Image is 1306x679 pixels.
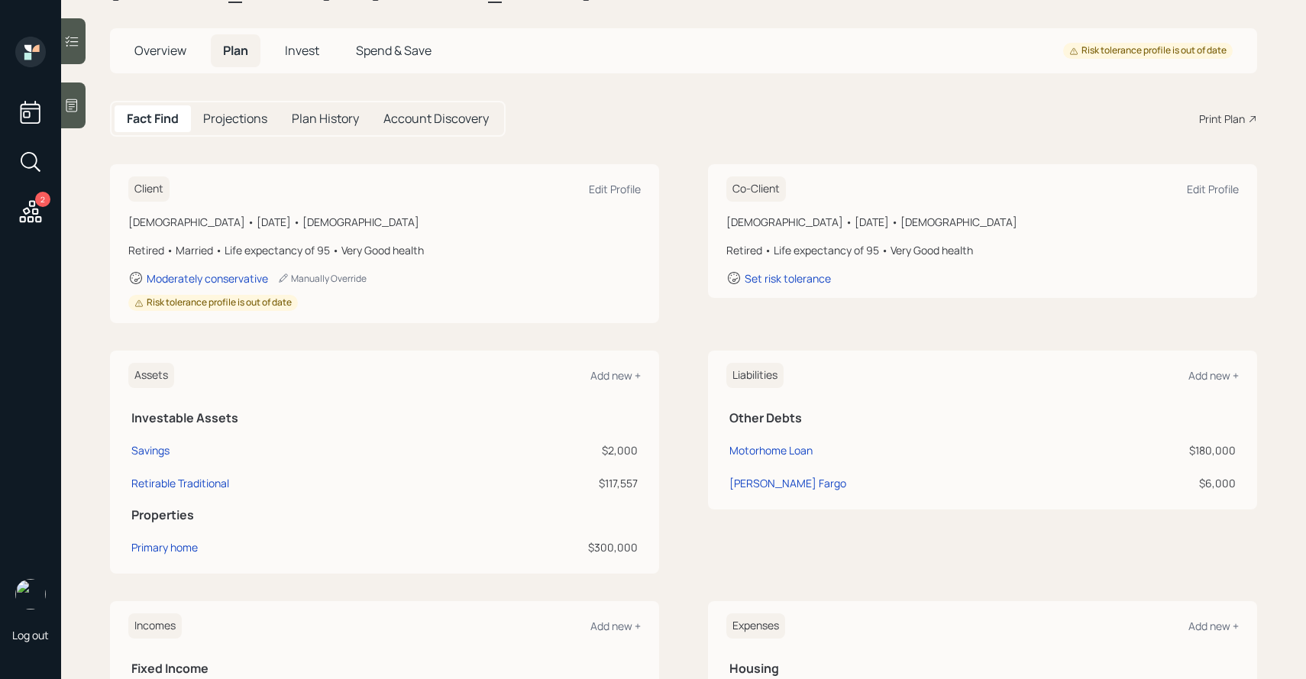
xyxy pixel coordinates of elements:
[131,442,170,458] div: Savings
[15,579,46,609] img: sami-boghos-headshot.png
[292,112,359,126] h5: Plan History
[465,539,638,555] div: $300,000
[590,619,641,633] div: Add new +
[131,539,198,555] div: Primary home
[12,628,49,642] div: Log out
[590,368,641,383] div: Add new +
[465,475,638,491] div: $117,557
[1088,442,1236,458] div: $180,000
[1069,44,1227,57] div: Risk tolerance profile is out of date
[128,363,174,388] h6: Assets
[726,242,1239,258] div: Retired • Life expectancy of 95 • Very Good health
[277,272,367,285] div: Manually Override
[128,176,170,202] h6: Client
[131,475,229,491] div: Retirable Traditional
[35,192,50,207] div: 2
[729,475,846,491] div: [PERSON_NAME] Fargo
[729,411,1236,425] h5: Other Debts
[1199,111,1245,127] div: Print Plan
[589,182,641,196] div: Edit Profile
[1187,182,1239,196] div: Edit Profile
[134,42,186,59] span: Overview
[726,214,1239,230] div: [DEMOGRAPHIC_DATA] • [DATE] • [DEMOGRAPHIC_DATA]
[729,661,1236,676] h5: Housing
[726,176,786,202] h6: Co-Client
[128,214,641,230] div: [DEMOGRAPHIC_DATA] • [DATE] • [DEMOGRAPHIC_DATA]
[356,42,432,59] span: Spend & Save
[1188,368,1239,383] div: Add new +
[131,661,638,676] h5: Fixed Income
[128,242,641,258] div: Retired • Married • Life expectancy of 95 • Very Good health
[726,363,784,388] h6: Liabilities
[203,112,267,126] h5: Projections
[127,112,179,126] h5: Fact Find
[465,442,638,458] div: $2,000
[1188,619,1239,633] div: Add new +
[383,112,489,126] h5: Account Discovery
[131,508,638,522] h5: Properties
[1088,475,1236,491] div: $6,000
[128,613,182,639] h6: Incomes
[726,613,785,639] h6: Expenses
[729,442,813,458] div: Motorhome Loan
[285,42,319,59] span: Invest
[147,271,268,286] div: Moderately conservative
[134,296,292,309] div: Risk tolerance profile is out of date
[745,271,831,286] div: Set risk tolerance
[223,42,248,59] span: Plan
[131,411,638,425] h5: Investable Assets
